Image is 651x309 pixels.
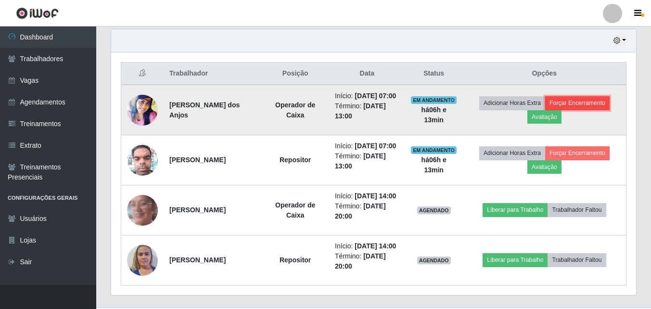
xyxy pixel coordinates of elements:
li: Término: [335,151,399,171]
img: 1752868236583.jpeg [127,240,158,281]
li: Início: [335,191,399,201]
img: 1744402727392.jpeg [127,176,158,244]
time: [DATE] 14:00 [355,242,396,250]
li: Término: [335,101,399,121]
li: Início: [335,91,399,101]
button: Forçar Encerramento [545,146,610,160]
th: Opções [463,63,626,85]
time: [DATE] 14:00 [355,192,396,200]
button: Avaliação [527,160,562,174]
strong: [PERSON_NAME] [169,156,226,164]
button: Adicionar Horas Extra [479,96,545,110]
strong: Operador de Caixa [275,101,315,119]
strong: há 06 h e 13 min [421,106,447,124]
span: AGENDADO [417,206,451,214]
th: Status [405,63,463,85]
button: Forçar Encerramento [545,96,610,110]
strong: [PERSON_NAME] [169,256,226,264]
button: Liberar para Trabalho [483,253,548,267]
th: Trabalhador [164,63,261,85]
li: Término: [335,201,399,221]
button: Trabalhador Faltou [548,203,606,217]
span: EM ANDAMENTO [411,146,457,154]
img: 1749903352481.jpeg [127,140,158,180]
button: Trabalhador Faltou [548,253,606,267]
img: 1685320572909.jpeg [127,92,158,128]
strong: Repositor [280,256,311,264]
button: Liberar para Trabalho [483,203,548,217]
li: Término: [335,251,399,271]
span: AGENDADO [417,257,451,264]
button: Adicionar Horas Extra [479,146,545,160]
strong: Repositor [280,156,311,164]
li: Início: [335,241,399,251]
button: Avaliação [527,110,562,124]
th: Posição [261,63,329,85]
strong: [PERSON_NAME] dos Anjos [169,101,240,119]
strong: Operador de Caixa [275,201,315,219]
span: EM ANDAMENTO [411,96,457,104]
time: [DATE] 07:00 [355,142,396,150]
th: Data [329,63,405,85]
strong: [PERSON_NAME] [169,206,226,214]
li: Início: [335,141,399,151]
strong: há 06 h e 13 min [421,156,447,174]
img: CoreUI Logo [16,7,59,19]
time: [DATE] 07:00 [355,92,396,100]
